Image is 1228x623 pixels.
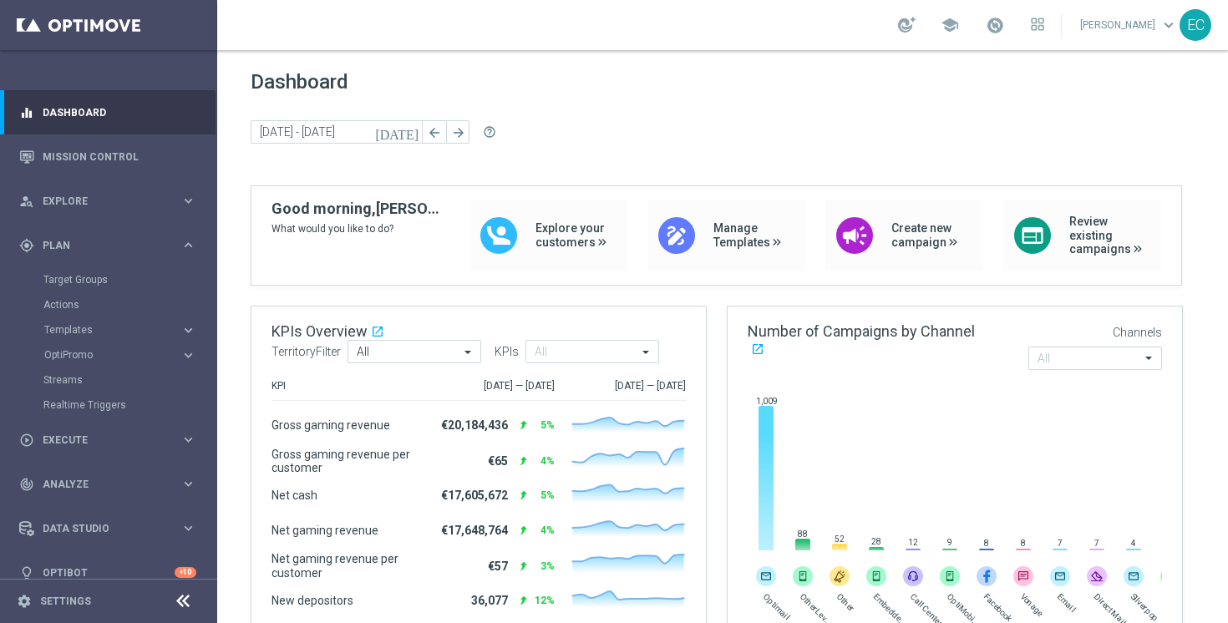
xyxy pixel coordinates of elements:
[19,433,180,448] div: Execute
[1159,16,1178,34] span: keyboard_arrow_down
[18,239,197,252] button: gps_fixed Plan keyboard_arrow_right
[18,195,197,208] button: person_search Explore keyboard_arrow_right
[43,393,216,418] div: Realtime Triggers
[19,477,34,492] i: track_changes
[180,237,196,253] i: keyboard_arrow_right
[17,594,32,609] i: settings
[19,521,180,536] div: Data Studio
[43,323,197,337] button: Templates keyboard_arrow_right
[43,298,174,311] a: Actions
[19,194,34,209] i: person_search
[18,433,197,447] button: play_circle_outline Execute keyboard_arrow_right
[19,565,34,580] i: lightbulb
[180,476,196,492] i: keyboard_arrow_right
[19,90,196,134] div: Dashboard
[18,106,197,119] button: equalizer Dashboard
[19,105,34,120] i: equalizer
[19,238,180,253] div: Plan
[19,433,34,448] i: play_circle_outline
[43,134,196,179] a: Mission Control
[19,477,180,492] div: Analyze
[18,150,197,164] button: Mission Control
[43,267,216,292] div: Target Groups
[43,90,196,134] a: Dashboard
[1180,9,1211,41] div: EC
[18,566,197,580] button: lightbulb Optibot +10
[43,479,180,489] span: Analyze
[180,193,196,209] i: keyboard_arrow_right
[43,196,180,206] span: Explore
[19,238,34,253] i: gps_fixed
[19,550,196,595] div: Optibot
[43,367,216,393] div: Streams
[43,550,175,595] a: Optibot
[180,432,196,448] i: keyboard_arrow_right
[40,596,91,606] a: Settings
[19,194,180,209] div: Explore
[19,134,196,179] div: Mission Control
[1078,13,1180,38] a: [PERSON_NAME]keyboard_arrow_down
[43,292,216,317] div: Actions
[43,342,216,367] div: OptiPromo
[175,567,196,578] div: +10
[43,241,180,251] span: Plan
[18,478,197,491] button: track_changes Analyze keyboard_arrow_right
[180,322,196,338] i: keyboard_arrow_right
[180,520,196,536] i: keyboard_arrow_right
[43,435,180,445] span: Execute
[18,522,197,535] button: Data Studio keyboard_arrow_right
[44,350,164,360] span: OptiPromo
[44,350,180,360] div: OptiPromo
[180,347,196,363] i: keyboard_arrow_right
[44,325,180,335] div: Templates
[43,398,174,412] a: Realtime Triggers
[43,317,216,342] div: Templates
[43,373,174,387] a: Streams
[43,273,174,286] a: Target Groups
[43,348,197,362] button: OptiPromo keyboard_arrow_right
[941,16,959,34] span: school
[44,325,164,335] span: Templates
[43,524,180,534] span: Data Studio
